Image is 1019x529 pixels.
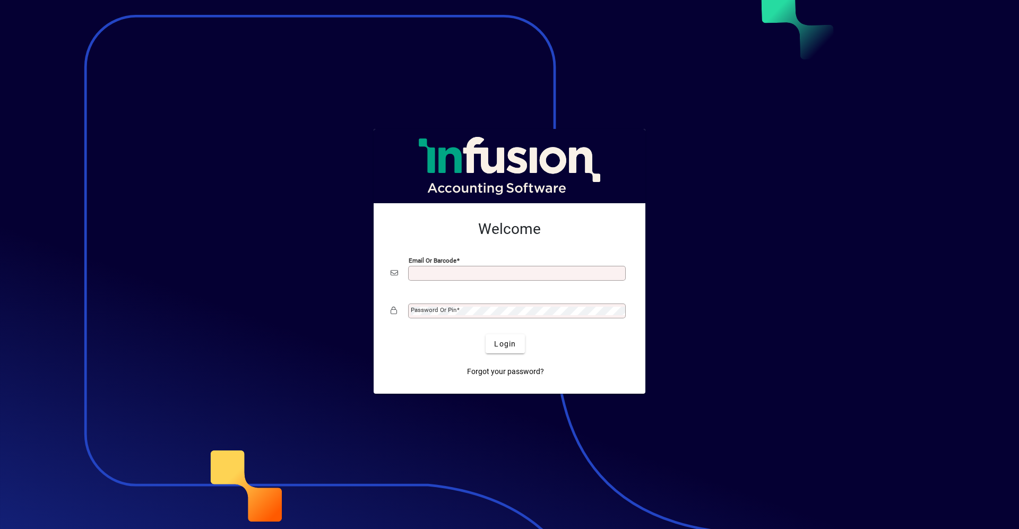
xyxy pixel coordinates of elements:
[467,366,544,377] span: Forgot your password?
[409,257,456,264] mat-label: Email or Barcode
[463,362,548,381] a: Forgot your password?
[494,339,516,350] span: Login
[391,220,628,238] h2: Welcome
[486,334,524,353] button: Login
[411,306,456,314] mat-label: Password or Pin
